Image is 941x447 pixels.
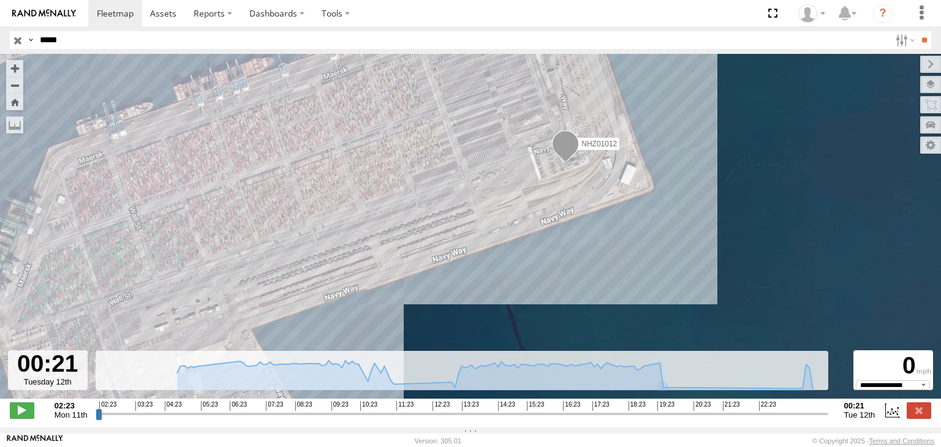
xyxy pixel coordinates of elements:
strong: 00:21 [844,401,875,410]
span: Tue 12th Aug 2025 [844,410,875,419]
span: 21:23 [723,401,740,411]
span: 13:23 [462,401,479,411]
label: Search Filter Options [891,31,917,49]
label: Search Query [26,31,36,49]
div: © Copyright 2025 - [812,437,934,445]
span: Mon 11th Aug 2025 [55,410,88,419]
span: 18:23 [629,401,646,411]
span: NHZ01012 [581,140,617,148]
div: Version: 305.01 [415,437,461,445]
span: 08:23 [295,401,312,411]
span: 20:23 [693,401,711,411]
span: 15:23 [527,401,544,411]
label: Close [907,402,931,418]
button: Zoom Home [6,94,23,110]
span: 22:23 [759,401,776,411]
div: 0 [855,352,931,380]
strong: 02:23 [55,401,88,410]
span: 09:23 [331,401,349,411]
i: ? [873,4,893,23]
a: Terms and Conditions [869,437,934,445]
span: 04:23 [165,401,182,411]
label: Play/Stop [10,402,34,418]
span: 16:23 [563,401,580,411]
span: 11:23 [396,401,414,411]
span: 02:23 [99,401,116,411]
span: 17:23 [592,401,610,411]
span: 12:23 [433,401,450,411]
button: Zoom in [6,60,23,77]
span: 10:23 [360,401,377,411]
a: Visit our Website [7,435,63,447]
img: rand-logo.svg [12,9,76,18]
span: 19:23 [657,401,675,411]
label: Map Settings [920,137,941,154]
span: 06:23 [230,401,247,411]
label: Measure [6,116,23,133]
span: 05:23 [201,401,218,411]
span: 07:23 [266,401,283,411]
span: 14:23 [498,401,515,411]
div: Zulema McIntosch [794,4,830,23]
span: 03:23 [135,401,153,411]
button: Zoom out [6,77,23,94]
